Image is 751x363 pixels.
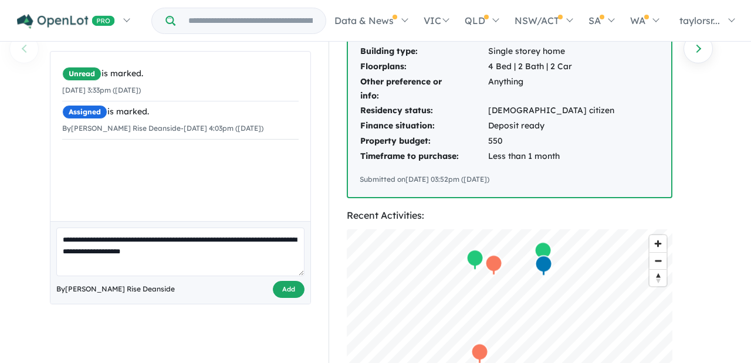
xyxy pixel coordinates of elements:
div: Map marker [535,241,552,263]
td: 550 [488,134,625,149]
span: taylorsr... [679,15,720,26]
button: Reset bearing to north [649,269,667,286]
div: is marked. [62,67,299,81]
button: Zoom out [649,252,667,269]
div: Map marker [485,254,503,276]
td: [DEMOGRAPHIC_DATA] citizen [488,103,625,118]
input: Try estate name, suburb, builder or developer [178,8,323,33]
td: Residency status: [360,103,488,118]
div: Map marker [466,249,484,270]
td: Single storey home [488,44,625,59]
small: By [PERSON_NAME] Rise Deanside - [DATE] 4:03pm ([DATE]) [62,124,263,133]
td: Finance situation: [360,118,488,134]
button: Zoom in [649,235,667,252]
td: Property budget: [360,134,488,149]
td: Deposit ready [488,118,625,134]
span: Assigned [62,105,107,119]
td: Anything [488,74,625,104]
td: 4 Bed | 2 Bath | 2 Car [488,59,625,74]
td: Less than 1 month [488,149,625,164]
div: Map marker [535,255,553,276]
div: Recent Activities: [347,208,672,223]
button: Add [273,281,305,298]
td: Timeframe to purchase: [360,149,488,164]
span: Unread [62,67,102,81]
div: Submitted on [DATE] 03:52pm ([DATE]) [360,174,659,185]
div: is marked. [62,105,299,119]
span: Zoom out [649,253,667,269]
td: Floorplans: [360,59,488,74]
span: Reset bearing to north [649,270,667,286]
td: Building type: [360,44,488,59]
td: Other preference or info: [360,74,488,104]
img: Openlot PRO Logo White [17,14,115,29]
small: [DATE] 3:33pm ([DATE]) [62,86,141,94]
span: By [PERSON_NAME] Rise Deanside [56,283,175,295]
